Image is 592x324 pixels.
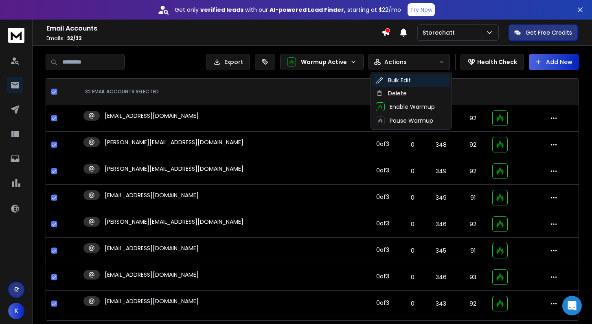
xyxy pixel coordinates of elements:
[458,105,487,132] td: 92
[85,88,357,95] div: 32 EMAIL ACCOUNTS SELECTED
[458,264,487,291] td: 93
[376,102,435,111] div: Enable Warmup
[509,24,578,41] button: Get Free Credits
[562,296,582,315] div: Open Intercom Messenger
[458,238,487,264] td: 91
[376,193,389,201] div: 0 of 3
[67,35,82,42] span: 32 / 32
[376,299,389,307] div: 0 of 3
[105,138,243,146] p: [PERSON_NAME][EMAIL_ADDRESS][DOMAIN_NAME]
[406,300,419,308] p: 0
[376,140,389,148] div: 0 of 3
[423,291,458,317] td: 343
[175,6,401,14] p: Get only with our starting at $22/mo
[410,6,432,14] p: Try Now
[105,165,243,173] p: [PERSON_NAME][EMAIL_ADDRESS][DOMAIN_NAME]
[46,35,382,42] p: Emails :
[376,89,407,97] div: Delete
[105,244,199,252] p: [EMAIL_ADDRESS][DOMAIN_NAME]
[200,6,243,14] strong: verified leads
[105,218,243,226] p: [PERSON_NAME][EMAIL_ADDRESS][DOMAIN_NAME]
[376,246,389,254] div: 0 of 3
[206,54,250,70] button: Export
[529,54,579,70] button: Add New
[423,158,458,185] td: 349
[423,211,458,238] td: 346
[406,273,419,281] p: 0
[406,194,419,202] p: 0
[423,264,458,291] td: 346
[406,247,419,255] p: 0
[406,167,419,175] p: 0
[8,28,24,43] img: logo
[423,132,458,158] td: 348
[458,132,487,158] td: 92
[46,24,382,33] h1: Email Accounts
[458,211,487,238] td: 92
[526,29,572,37] p: Get Free Credits
[477,58,517,66] p: Health Check
[8,303,24,319] button: K
[376,166,389,174] div: 0 of 3
[423,29,458,37] p: Storechatt
[105,297,199,305] p: [EMAIL_ADDRESS][DOMAIN_NAME]
[376,116,433,125] div: Pause Warmup
[423,185,458,211] td: 349
[458,158,487,185] td: 92
[301,58,347,66] p: Warmup Active
[460,54,524,70] button: Health Check
[376,76,411,84] div: Bulk Edit
[270,6,346,14] strong: AI-powered Lead Finder,
[406,141,419,149] p: 0
[376,219,389,227] div: 0 of 3
[105,112,199,120] p: [EMAIL_ADDRESS][DOMAIN_NAME]
[458,185,487,211] td: 91
[384,58,407,66] p: Actions
[408,3,435,16] button: Try Now
[376,272,389,280] div: 0 of 3
[105,191,199,199] p: [EMAIL_ADDRESS][DOMAIN_NAME]
[406,220,419,228] p: 0
[105,271,199,279] p: [EMAIL_ADDRESS][DOMAIN_NAME]
[423,238,458,264] td: 345
[458,291,487,317] td: 92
